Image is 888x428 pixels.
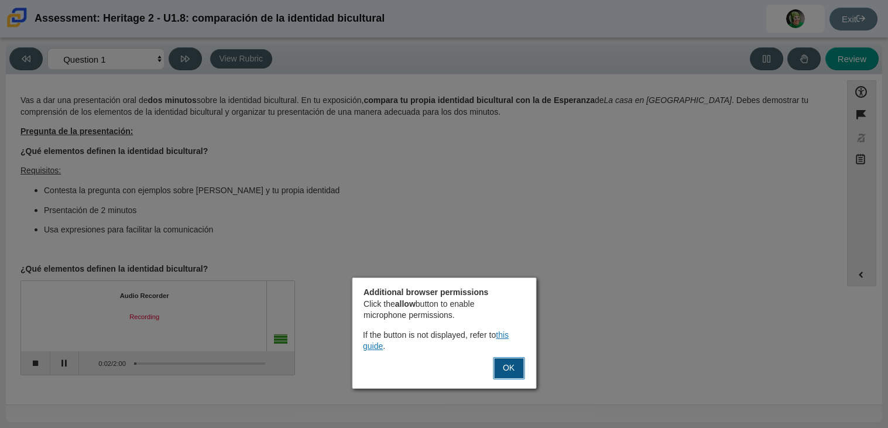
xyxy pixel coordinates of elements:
button: OK [493,357,524,379]
strong: Additional browser permissions [364,287,488,297]
div: If the button is not displayed, refer to . [363,330,532,352]
strong: allow [395,299,416,309]
a: this guide [363,330,509,352]
p: Click the button to enable microphone permissions. [364,299,519,321]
